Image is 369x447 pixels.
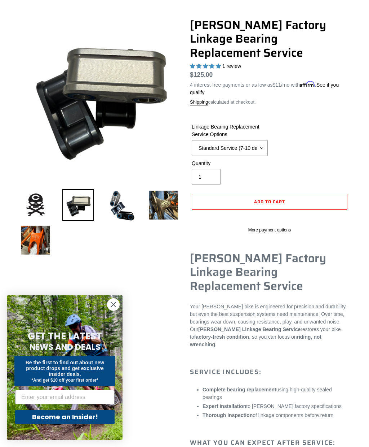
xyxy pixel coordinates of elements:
[203,403,349,410] li: to [PERSON_NAME] factory specifications
[192,227,347,233] a: More payment options
[190,18,349,60] h1: [PERSON_NAME] Factory Linkage Bearing Replacement Service
[190,99,349,106] div: calculated at checkout.
[15,410,115,424] button: Become an Insider!
[190,79,349,96] p: 4 interest-free payments or as low as /mo with .
[190,71,213,78] span: $125.00
[107,298,120,311] button: Close dialog
[192,194,347,210] button: Add to cart
[190,99,208,105] a: Shipping
[26,360,105,377] span: Be the first to find out about new product drops and get exclusive insider deals.
[198,326,301,332] strong: [PERSON_NAME] Linkage Bearing Service
[192,160,268,167] label: Quantity
[105,189,137,222] img: Load image into Gallery viewer, Canfield Factory Linkage Bearing Replacement Service
[147,189,179,221] img: Load image into Gallery viewer, Canfield Factory Linkage Bearing Replacement Service
[20,189,52,221] img: Load image into Gallery viewer, Canfield Factory Linkage Bearing Replacement Service
[222,63,241,69] span: 1 review
[15,390,115,404] input: Enter your email address
[20,224,52,256] img: Load image into Gallery viewer, Canfield Factory Linkage Bearing Replacement Service
[203,412,349,419] li: of linkage components before return
[254,198,285,205] span: Add to cart
[203,412,253,418] strong: Thorough inspection
[190,334,321,347] strong: riding, not wrenching
[31,378,98,383] span: *And get $10 off your first order*
[203,387,276,392] strong: Complete bearing replacement
[28,330,102,343] span: GET THE LATEST
[62,189,94,221] img: Load image into Gallery viewer, Canfield Factory Linkage Bearing Replacement Service
[30,341,101,353] span: NEWS AND DEALS
[190,368,349,376] h2: Service Includes:
[190,251,349,293] h1: [PERSON_NAME] Factory Linkage Bearing Replacement Service
[300,81,315,87] span: Affirm
[190,439,349,447] h2: What You Can Expect After Service:
[192,123,268,138] label: Linkage Bearing Replacement Service Options
[194,334,249,340] strong: factory-fresh condition
[203,403,246,409] strong: Expert installation
[203,386,349,401] li: using high-quality sealed bearings
[190,63,222,69] span: 5.00 stars
[190,303,349,348] p: Your [PERSON_NAME] bike is engineered for precision and durability, but even the best suspension ...
[273,82,281,88] span: $11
